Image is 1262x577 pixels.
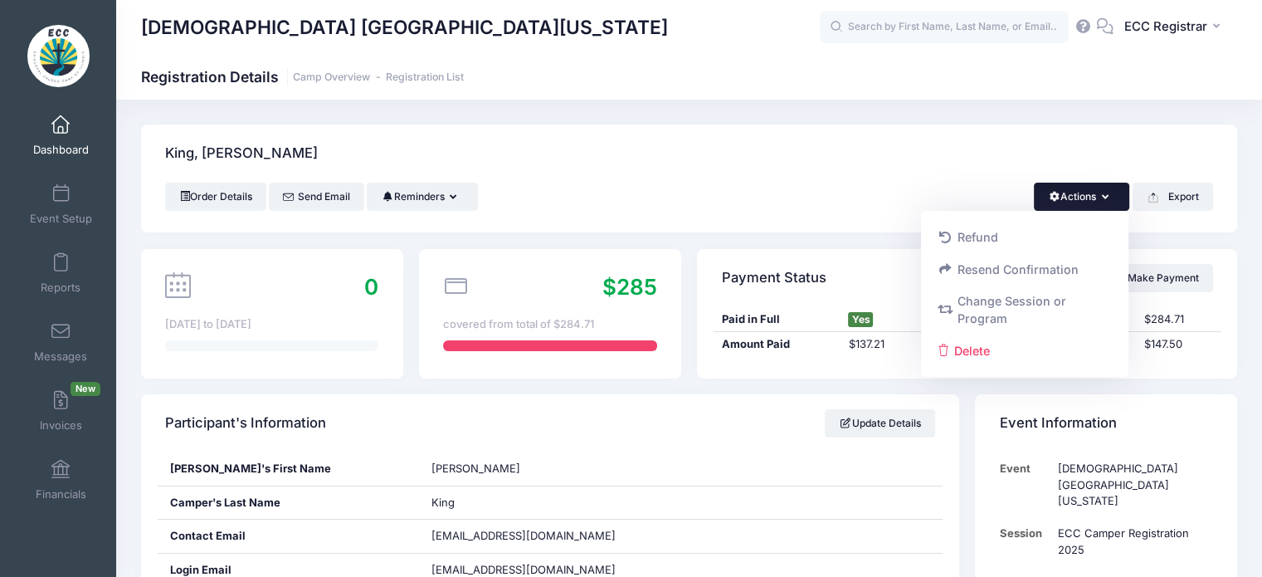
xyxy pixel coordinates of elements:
a: Dashboard [22,106,100,164]
button: Actions [1034,183,1129,211]
span: $285 [602,274,657,300]
a: Change Session or Program [929,286,1121,335]
div: Amount Paid [714,336,841,353]
a: Registration List [386,71,464,84]
a: Resend Confirmation [929,253,1121,285]
div: $147.50 [1137,336,1221,353]
span: Reports [41,281,80,295]
span: [EMAIL_ADDRESS][DOMAIN_NAME] [431,529,616,542]
a: Delete [929,335,1121,366]
span: [PERSON_NAME] [431,462,520,475]
a: Order Details [165,183,266,211]
input: Search by First Name, Last Name, or Email... [820,11,1069,44]
a: Send Email [269,183,364,211]
a: Refund [929,222,1121,253]
div: Contact Email [158,520,420,553]
div: [PERSON_NAME]'s First Name [158,452,420,486]
a: Make Payment [1103,264,1213,292]
td: Session [1000,517,1050,566]
span: ECC Registrar [1124,17,1207,36]
span: Financials [36,487,86,501]
h4: King, [PERSON_NAME] [165,130,318,178]
span: Invoices [40,418,82,433]
span: Messages [34,350,87,364]
div: $284.71 [1137,311,1221,328]
button: Export [1133,183,1213,211]
div: Paid in Full [714,311,841,328]
div: $137.21 [841,336,967,353]
div: Camper's Last Name [158,487,420,520]
span: Event Setup [30,212,92,226]
td: [DEMOGRAPHIC_DATA] [GEOGRAPHIC_DATA][US_STATE] [1050,452,1212,517]
div: [DATE] to [DATE] [165,316,378,333]
h4: Participant's Information [165,400,326,447]
h1: [DEMOGRAPHIC_DATA] [GEOGRAPHIC_DATA][US_STATE] [141,8,668,46]
button: ECC Registrar [1113,8,1237,46]
button: Reminders [367,183,477,211]
h4: Event Information [1000,400,1117,447]
img: Episcopal Church Camp of Illinois [27,25,90,87]
a: Event Setup [22,175,100,233]
span: 0 [364,274,378,300]
div: covered from total of $284.71 [443,316,656,333]
span: Yes [848,312,873,327]
span: King [431,496,455,509]
a: InvoicesNew [22,382,100,440]
h1: Registration Details [141,68,464,86]
span: New [71,382,100,396]
td: Event [1000,452,1050,517]
td: ECC Camper Registration 2025 [1050,517,1212,566]
a: Messages [22,313,100,371]
a: Update Details [825,409,935,438]
a: Financials [22,451,100,509]
span: Dashboard [33,143,89,157]
a: Camp Overview [293,71,370,84]
a: Reports [22,244,100,302]
h4: Payment Status [722,254,826,301]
